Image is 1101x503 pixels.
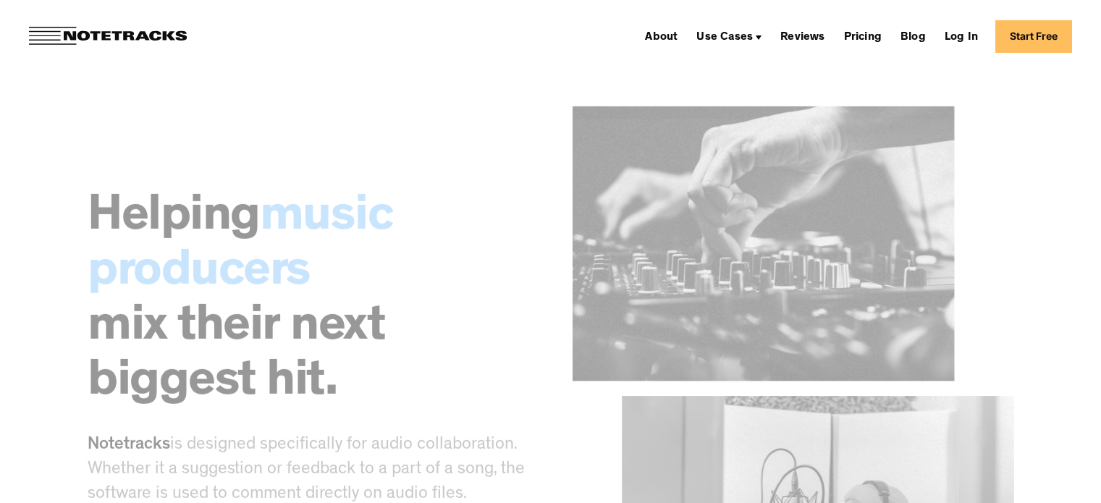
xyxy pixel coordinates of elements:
a: Blog [895,25,932,48]
div: Use Cases [691,25,767,48]
a: About [639,25,683,48]
span: Notetracks [88,437,170,455]
a: Log In [939,25,984,48]
a: Reviews [775,25,830,48]
h2: Helping mix their next biggest hit. [88,192,529,412]
a: Start Free [995,20,1072,53]
div: Use Cases [696,32,753,43]
span: music producers [88,194,392,300]
a: Pricing [838,25,887,48]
